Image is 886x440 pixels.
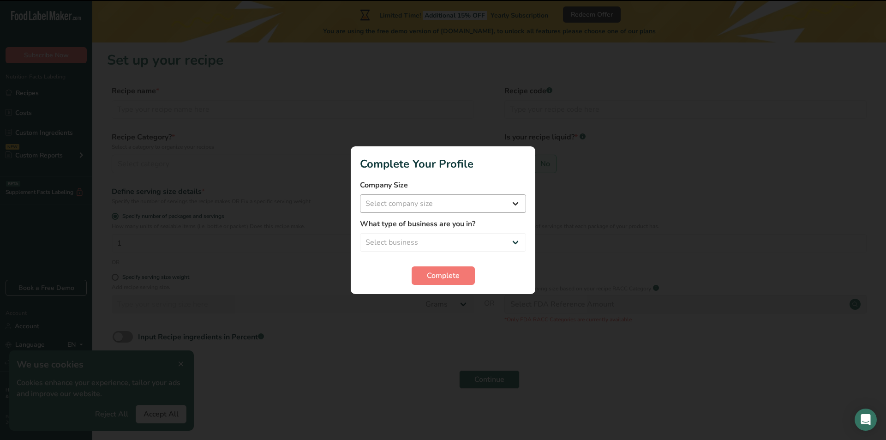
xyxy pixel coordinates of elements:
div: Open Intercom Messenger [855,409,877,431]
button: Complete [412,266,475,285]
h1: Complete Your Profile [360,156,526,172]
label: What type of business are you in? [360,218,526,229]
span: Complete [427,270,460,281]
label: Company Size [360,180,526,191]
